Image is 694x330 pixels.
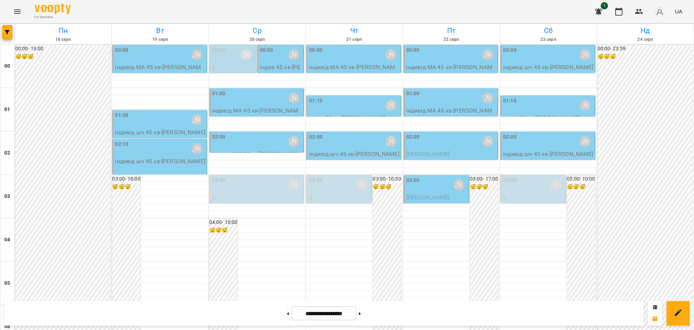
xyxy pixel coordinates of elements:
[115,128,205,137] p: індивід шч 45 хв - [PERSON_NAME]
[113,36,207,43] h6: 19 серп
[386,49,397,60] div: Вовк Галина
[406,90,420,98] label: 01:00
[212,193,302,202] p: 0
[288,179,299,190] div: Вовк Галина
[406,177,420,185] label: 03:00
[598,36,693,43] h6: 24 серп
[192,143,202,154] div: Вовк Галина
[309,97,322,105] label: 01:10
[4,192,10,200] h6: 03
[212,106,302,123] p: індивід МА 45 хв - [PERSON_NAME]
[551,179,561,190] div: Вовк Галина
[4,106,10,114] h6: 01
[4,279,10,287] h6: 05
[35,4,71,14] img: Voopty Logo
[16,36,110,43] h6: 18 серп
[212,202,302,219] p: індивід МА 45 хв ([PERSON_NAME])
[9,3,26,20] button: Menu
[601,2,608,9] span: 1
[307,36,401,43] h6: 21 серп
[212,150,302,167] p: індивід МА 30 хв - [PERSON_NAME]
[373,183,401,191] h6: 😴😴😴
[580,136,591,147] div: Вовк Галина
[454,179,464,190] div: Вовк Галина
[406,46,420,54] label: 00:00
[115,111,128,119] label: 01:30
[288,49,299,60] div: Вовк Галина
[503,46,517,54] label: 00:00
[35,15,71,20] span: For Business
[483,49,493,60] div: Вовк Галина
[503,202,564,219] p: індивід шч 45 хв ([PERSON_NAME])
[309,46,322,54] label: 00:00
[503,150,593,158] p: індивід шч 45 хв - [PERSON_NAME]
[115,46,128,54] label: 00:00
[503,63,593,72] p: індивід шч 45 хв - [PERSON_NAME]
[309,63,399,80] p: індивід МА 45 хв - [PERSON_NAME]
[386,100,397,111] div: Вовк Галина
[260,63,302,80] p: Індив 45 хв - [PERSON_NAME]
[4,149,10,157] h6: 02
[115,63,205,80] p: індивід МА 45 хв - [PERSON_NAME]
[241,49,252,60] div: Вовк Галина
[212,133,226,141] label: 02:00
[209,219,237,227] h6: 04:00 - 10:00
[373,175,401,183] h6: 03:00 - 10:30
[675,8,682,15] span: UA
[404,25,498,36] h6: Пт
[212,46,226,54] label: 00:00
[115,157,205,166] p: індивід шч 45 хв - [PERSON_NAME]
[386,136,397,147] div: Вовк Галина
[672,5,685,18] button: UA
[404,36,498,43] h6: 22 серп
[212,72,254,97] p: індивід шч 45 хв ([PERSON_NAME])
[113,25,207,36] h6: Вт
[483,136,493,147] div: Вовк Галина
[309,150,399,158] p: індивід шч 45 хв - [PERSON_NAME]
[209,227,237,234] h6: 😴😴😴
[597,45,692,53] h6: 00:00 - 23:59
[112,175,140,183] h6: 03:00 - 16:00
[212,63,254,72] p: 0
[4,62,10,70] h6: 00
[212,177,226,185] label: 03:00
[406,194,450,201] span: [PERSON_NAME]
[503,114,593,122] p: Індив 30 хв - [PERSON_NAME]
[580,100,591,111] div: Вовк Галина
[406,133,420,141] label: 02:00
[309,177,322,185] label: 03:00
[406,202,467,211] p: індивід шч 45 хв
[598,25,693,36] h6: Нд
[192,49,202,60] div: Вовк Галина
[406,106,496,123] p: індивід МА 45 хв - [PERSON_NAME]
[4,236,10,244] h6: 04
[406,151,450,157] span: [PERSON_NAME]
[503,193,564,202] p: 0
[309,193,370,202] p: 0
[501,36,595,43] h6: 23 серп
[503,133,517,141] label: 02:00
[16,25,110,36] h6: Пн
[309,133,322,141] label: 02:00
[309,202,370,219] p: індивід МА 45 хв ([PERSON_NAME])
[210,36,304,43] h6: 20 серп
[192,114,202,125] div: Вовк Галина
[597,53,692,61] h6: 😴😴😴
[567,175,595,183] h6: 03:00 - 10:00
[501,25,595,36] h6: Сб
[309,114,399,122] p: Індив 30 хв - [PERSON_NAME]
[483,93,493,103] div: Вовк Галина
[470,175,498,183] h6: 03:00 - 17:00
[406,158,496,167] p: індивід шч 45 хв
[115,140,128,148] label: 02:15
[288,136,299,147] div: Вовк Галина
[356,179,367,190] div: Вовк Галина
[470,183,498,191] h6: 😴😴😴
[260,46,273,54] label: 00:00
[112,183,140,191] h6: 😴😴😴
[503,97,517,105] label: 01:10
[580,49,591,60] div: Вовк Галина
[15,45,110,53] h6: 00:00 - 16:00
[212,90,226,98] label: 01:00
[307,25,401,36] h6: Чт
